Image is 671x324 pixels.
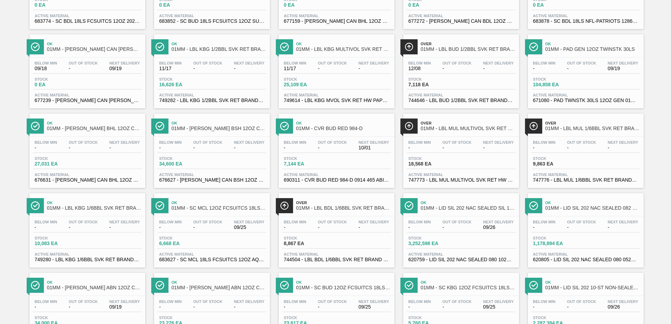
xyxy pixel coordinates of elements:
span: Ok [545,280,640,284]
span: - [69,145,98,150]
a: ÍconeOver01MM - LBL MUL MULTIVOL SVK RET HW PPS #3 5.0%Below Min-Out Of Stock-Next Delivery-Stock... [398,108,523,188]
span: 744504 - LBL BDL 1/6BBL SVK RET BRAND PPS 1215 #4 [284,257,389,262]
span: Out Of Stock [69,299,98,304]
span: Stock [408,236,458,240]
span: Stock [284,236,333,240]
span: Stock [35,77,84,81]
span: - [408,145,431,150]
span: 09/18 [35,66,57,71]
span: - [443,145,472,150]
span: - [193,225,222,230]
span: Stock [159,236,208,240]
span: Next Delivery [608,140,638,144]
span: Below Min [35,140,57,144]
span: 683774 - SC BDL 18LS FCSUITCS 12OZ 2025 SUMMER PR [35,19,140,24]
span: 10/01 [359,145,389,150]
span: - [533,304,556,310]
span: Over [421,42,516,46]
span: Active Material [159,173,265,177]
span: 749280 - LBL KBG 1/6BBL SVK RET BRAND PPS 0123 #4 [35,257,140,262]
span: Ok [545,201,640,205]
span: 744646 - LBL BUD 1/2BBL SVK RET BRAND 5.0% PAPER [408,98,514,103]
img: Ícone [155,122,164,130]
img: Ícone [31,42,40,51]
span: 677239 - CARR CAN BUD 12OZ HOLIDAY TWNSTK 30/12 C [35,98,140,103]
span: Out Of Stock [318,140,347,144]
span: 683878 - SC BDL 18LS NFL-PATRIOTS 1286 FCSUITCS 1 [533,19,638,24]
span: - [443,304,472,310]
span: - [284,145,306,150]
span: Next Delivery [234,220,265,224]
span: Out Of Stock [193,220,222,224]
span: 09/26 [483,225,514,230]
span: Ok [296,121,391,125]
img: Ícone [280,42,289,51]
span: 01MM - CARR ABN 12OZ CAN TWNSTK 30/12 CAN AQUEOUS [172,285,266,290]
span: - [35,304,57,310]
span: Next Delivery [608,220,638,224]
span: Ok [421,201,516,205]
span: 01MM - LBL KBG 1/2BBL SVK RET BRAND PPS #4 [172,47,266,52]
span: Below Min [533,299,556,304]
span: Stock [35,236,84,240]
span: Below Min [159,220,182,224]
span: Stock [35,156,84,161]
span: Below Min [284,299,306,304]
span: 677272 - CARR CAN BDL 12OZ NFL SHIELD TWNSTK 30/1 [408,19,514,24]
span: Out Of Stock [318,61,347,65]
span: - [483,66,514,71]
span: Below Min [284,140,306,144]
span: Next Delivery [109,140,140,144]
span: 09/26 [608,304,638,310]
span: 01MM - LBL KBG 1/6BBL SVK RET BRAND PPS #4 [47,205,142,211]
span: Stock [284,316,333,320]
span: Active Material [408,173,514,177]
a: ÍconeOk01MM - LBL KBG 1/2BBL SVK RET BRAND PPS #4Below Min11/17Out Of Stock-Next Delivery-Stock16... [149,29,273,109]
span: 677159 - CARR CAN BHL 12OZ FARMING CAN PK 12/12 C [284,19,389,24]
span: Ok [172,121,266,125]
span: 01MM - LBL MUL MULTIVOL SVK RET HW PPS #3 5.0% [421,126,516,131]
span: Out Of Stock [69,220,98,224]
span: 01MM - CARR ABN 12OZ CAN CAN PK 15/12 CAN AQUEOUS COATING [47,285,142,290]
span: Stock [408,316,458,320]
span: Next Delivery [109,61,140,65]
span: Below Min [159,140,182,144]
span: Below Min [35,299,57,304]
span: Stock [159,156,208,161]
span: - [359,66,389,71]
span: Below Min [284,61,306,65]
span: - [193,145,222,150]
span: Out Of Stock [318,299,347,304]
span: - [109,225,140,230]
span: - [109,145,140,150]
span: Active Material [533,173,638,177]
a: ÍconeOk01MM - LID SIL 202 NAC SEALED 082 0521 RED DIEBelow Min-Out Of Stock-Next Delivery-Stock1,... [523,188,647,268]
span: Ok [545,42,640,46]
span: Below Min [408,299,431,304]
span: 0 EA [408,2,458,8]
span: - [35,145,57,150]
span: Ok [172,280,266,284]
a: ÍconeOver01MM - LBL BDL 1/6BBL SVK RET BRAND PPS #4Below Min-Out Of Stock-Next Delivery-Stock8,86... [273,188,398,268]
span: Stock [533,77,582,81]
span: - [608,145,638,150]
span: Active Material [284,252,389,256]
img: Ícone [529,42,538,51]
span: 747773 - LBL MUL MULTIVOL SVK RET HW 5.0% PPS 022 [408,177,514,183]
span: Stock [533,236,582,240]
span: 683627 - SC MCL 18LS FCSUITCS 12OZ AQUEOUS COATIN [159,257,265,262]
span: Out Of Stock [443,61,472,65]
span: - [608,225,638,230]
a: ÍconeOver01MM - LBL BUD 1/2BBL SVK RET BRAND PAPER #4 5.0%Below Min12/08Out Of Stock-Next Deliver... [398,29,523,109]
span: Out Of Stock [69,140,98,144]
span: 676631 - CARR CAN BHL 12OZ CAN PK 12/12 CAN 0123 [35,177,140,183]
span: Next Delivery [109,220,140,224]
span: 671080 - PAD TWNSTK 30LS 12OZ GEN 0194 167 ABICCN [533,98,638,103]
span: 1,178,894 EA [533,241,582,246]
span: Stock [533,316,582,320]
span: Stock [284,77,333,81]
img: Ícone [280,281,289,290]
span: Next Delivery [608,299,638,304]
span: 01MM - LBL KBG MULTIVOL SVK RET HW PPS #3 [296,47,391,52]
span: 0 EA [533,2,582,8]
